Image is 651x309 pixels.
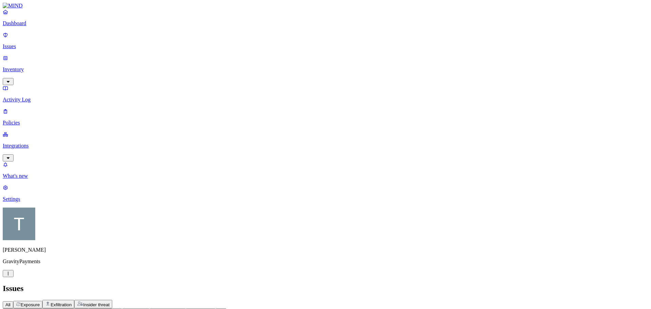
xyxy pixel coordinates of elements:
p: GravityPayments [3,258,648,265]
span: Insider threat [83,302,110,307]
p: Activity Log [3,97,648,103]
p: Settings [3,196,648,202]
img: Tim Rasmussen [3,208,35,240]
span: Exposure [21,302,40,307]
span: All [5,302,11,307]
p: Integrations [3,143,648,149]
a: Settings [3,185,648,202]
span: Exfiltration [51,302,72,307]
a: Activity Log [3,85,648,103]
a: Dashboard [3,9,648,26]
p: Dashboard [3,20,648,26]
a: Policies [3,108,648,126]
a: Issues [3,32,648,50]
p: Issues [3,43,648,50]
img: MIND [3,3,23,9]
a: MIND [3,3,648,9]
a: What's new [3,161,648,179]
p: [PERSON_NAME] [3,247,648,253]
h2: Issues [3,284,648,293]
p: What's new [3,173,648,179]
a: Inventory [3,55,648,84]
a: Integrations [3,131,648,160]
p: Inventory [3,66,648,73]
p: Policies [3,120,648,126]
